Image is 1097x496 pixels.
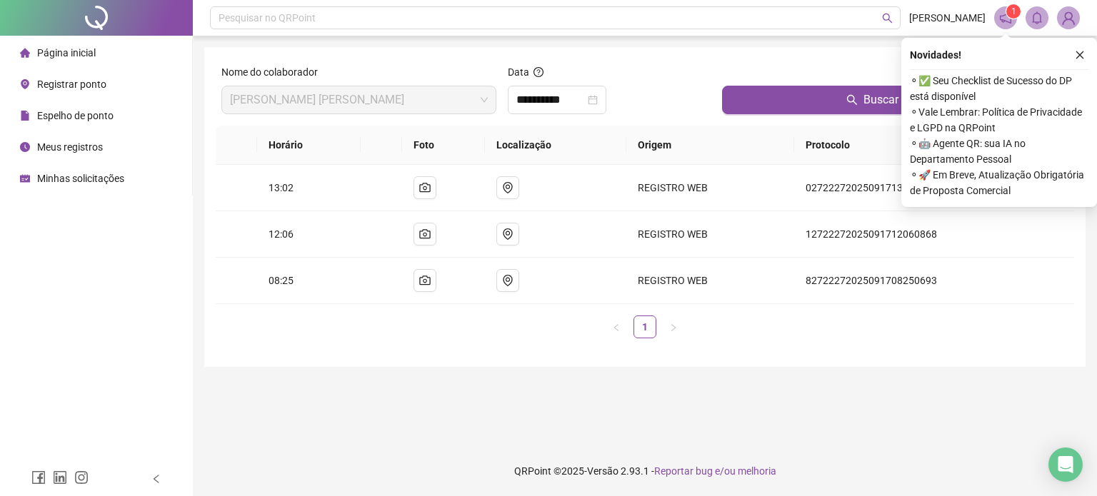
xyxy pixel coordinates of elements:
span: notification [999,11,1012,24]
span: facebook [31,470,46,485]
td: REGISTRO WEB [626,211,795,258]
span: Registrar ponto [37,79,106,90]
span: 1 [1011,6,1016,16]
span: environment [502,275,514,286]
span: search [846,94,858,106]
span: FRANCISCO KOSI HELENA [230,86,488,113]
footer: QRPoint © 2025 - 2.93.1 - [193,446,1097,496]
th: Localização [485,126,626,165]
span: instagram [74,470,89,485]
th: Origem [626,126,795,165]
li: Página anterior [605,315,628,338]
span: Data [508,66,529,78]
label: Nome do colaborador [221,64,327,80]
span: ⚬ ✅ Seu Checklist de Sucesso do DP está disponível [910,73,1088,104]
span: left [612,323,621,332]
span: 12:06 [269,228,294,240]
span: Minhas solicitações [37,173,124,184]
button: right [662,315,685,338]
a: 1 [634,316,656,338]
span: Espelho de ponto [37,110,114,121]
td: 02722272025091713025642 [794,165,1074,211]
span: ⚬ 🚀 Em Breve, Atualização Obrigatória de Proposta Comercial [910,167,1088,198]
span: Buscar registros [863,91,945,108]
span: Novidades ! [910,47,961,63]
span: bell [1031,11,1043,24]
span: clock-circle [20,142,30,152]
th: Horário [257,126,361,165]
span: Meus registros [37,141,103,153]
span: question-circle [534,67,544,77]
td: 12722272025091712060868 [794,211,1074,258]
span: 08:25 [269,275,294,286]
span: right [669,323,678,332]
span: 13:02 [269,182,294,193]
span: Versão [587,465,618,477]
span: schedule [20,173,30,183]
span: [PERSON_NAME] [909,10,986,26]
span: camera [419,228,431,240]
th: Protocolo [794,126,1074,165]
td: 82722272025091708250693 [794,258,1074,304]
span: file [20,111,30,121]
td: REGISTRO WEB [626,258,795,304]
span: left [151,474,161,484]
li: 1 [633,315,656,338]
td: REGISTRO WEB [626,165,795,211]
img: 89263 [1058,7,1079,29]
button: Buscar registros [722,86,1068,114]
span: home [20,48,30,58]
button: left [605,315,628,338]
span: camera [419,182,431,193]
th: Foto [402,126,485,165]
div: Open Intercom Messenger [1048,447,1083,482]
span: linkedin [53,470,67,485]
span: search [882,13,893,24]
span: environment [502,182,514,193]
sup: 1 [1006,4,1021,19]
span: ⚬ Vale Lembrar: Política de Privacidade e LGPD na QRPoint [910,104,1088,136]
li: Próxima página [662,315,685,338]
span: camera [419,275,431,286]
span: Página inicial [37,47,96,59]
span: ⚬ 🤖 Agente QR: sua IA no Departamento Pessoal [910,136,1088,167]
span: close [1075,50,1085,60]
span: Reportar bug e/ou melhoria [654,465,776,477]
span: environment [502,228,514,240]
span: environment [20,79,30,89]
